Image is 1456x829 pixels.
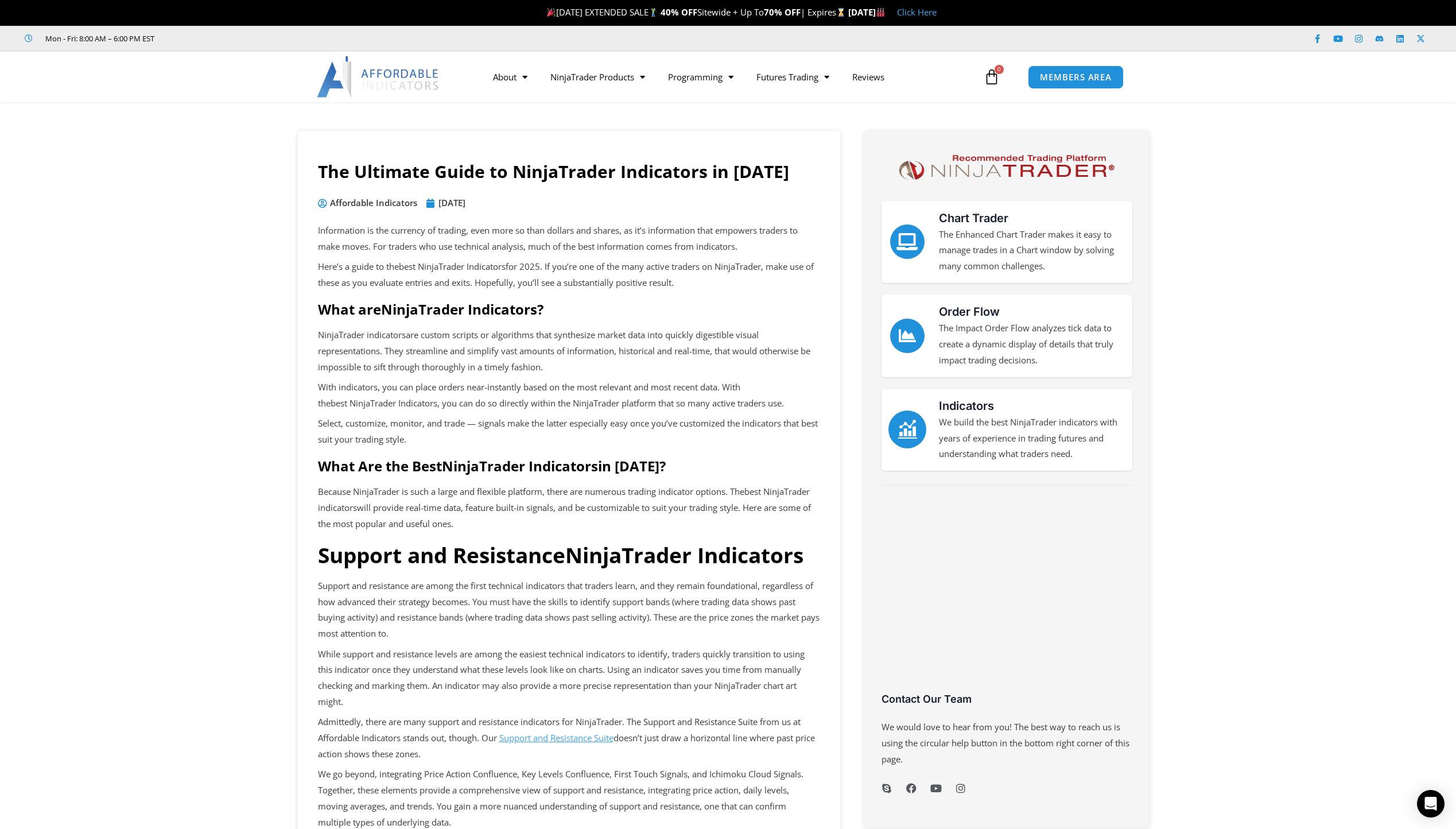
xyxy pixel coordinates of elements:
[890,224,925,259] a: Chart Trader
[882,692,1132,706] h3: Contact Our Team
[318,457,820,475] h2: What Are the Best in [DATE]?
[381,300,537,319] span: NinjaTrader Indicators
[1417,790,1445,818] div: Open Intercom Messenger
[318,484,820,532] p: Because NinjaTrader is such a large and flexible platform, there are numerous trading indicator o...
[841,64,896,90] a: Reviews
[318,486,810,513] span: best NinjaTrader indicators
[888,410,926,448] a: Indicators
[327,195,417,211] span: Affordable Indicators
[649,8,658,17] img: 🏌️‍♂️
[331,397,437,409] span: best NinjaTrader Indicators
[539,64,657,90] a: NinjaTrader Products
[438,197,465,208] time: [DATE]
[482,64,539,90] a: About
[837,8,845,17] img: ⌛
[442,456,598,475] span: NinjaTrader Indicators
[939,320,1124,369] p: The Impact Order Flow analyzes tick data to create a dynamic display of details that truly impact...
[318,646,820,710] p: While support and resistance levels are among the easiest technical indicators to identify, trade...
[876,8,885,17] img: 🏭
[764,6,801,18] strong: 70% OFF
[882,500,1132,701] iframe: Customer reviews powered by Trustpilot
[170,33,343,44] iframe: Customer reviews powered by Trustpilot
[661,6,697,18] strong: 40% OFF
[939,399,994,413] a: Indicators
[657,64,745,90] a: Programming
[939,211,1008,225] a: Chart Trader
[939,414,1124,463] p: We build the best NinjaTrader indicators with years of experience in trading futures and understa...
[318,223,820,255] p: Information is the currency of trading, even more so than dollars and shares, as it’s information...
[882,719,1132,768] p: We would love to hear from you! The best way to reach us is using the circular help button in the...
[848,6,886,18] strong: [DATE]
[499,732,614,743] u: Support and Resistance Suite
[42,32,154,45] span: Mon - Fri: 8:00 AM – 6:00 PM EST
[1028,65,1124,89] a: MEMBERS AREA
[482,64,981,90] nav: Menu
[966,60,1017,94] a: 0
[897,6,937,18] a: Click Here
[318,300,820,318] h2: What are ?
[318,259,820,291] p: Here’s a guide to the for 2025. If you’re one of the many active traders on NinjaTrader, make use...
[544,6,848,18] span: [DATE] EXTENDED SALE Sitewide + Up To | Expires
[318,327,820,375] p: are custom scripts or algorithms that synthesize market data into quickly digestible visual repre...
[317,56,440,98] img: LogoAI | Affordable Indicators – NinjaTrader
[318,160,820,184] h1: The Ultimate Guide to NinjaTrader Indicators in [DATE]
[318,714,820,762] p: Admittedly, there are many support and resistance indicators for NinjaTrader. The Support and Res...
[318,541,820,569] h3: Support and Resistance
[318,416,820,448] p: Select, customize, monitor, and trade — signals make the latter especially easy once you’ve custo...
[894,151,1119,184] img: NinjaTrader Logo | Affordable Indicators – NinjaTrader
[318,379,820,412] p: With indicators, you can place orders near-instantly based on the most relevant and most recent d...
[995,65,1004,74] span: 0
[1040,73,1112,82] span: MEMBERS AREA
[565,540,803,570] span: NinjaTrader Indicators
[318,578,820,642] p: Support and resistance are among the first technical indicators that traders learn, and they rema...
[399,261,506,272] span: best NinjaTrader Indicators
[890,319,925,353] a: Order Flow
[547,8,556,17] img: 🎉
[939,227,1124,275] p: The Enhanced Chart Trader makes it easy to manage trades in a Chart window by solving many common...
[318,329,406,340] span: NinjaTrader indicators
[745,64,841,90] a: Futures Trading
[939,305,1000,319] a: Order Flow
[497,732,614,743] a: Support and Resistance Suite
